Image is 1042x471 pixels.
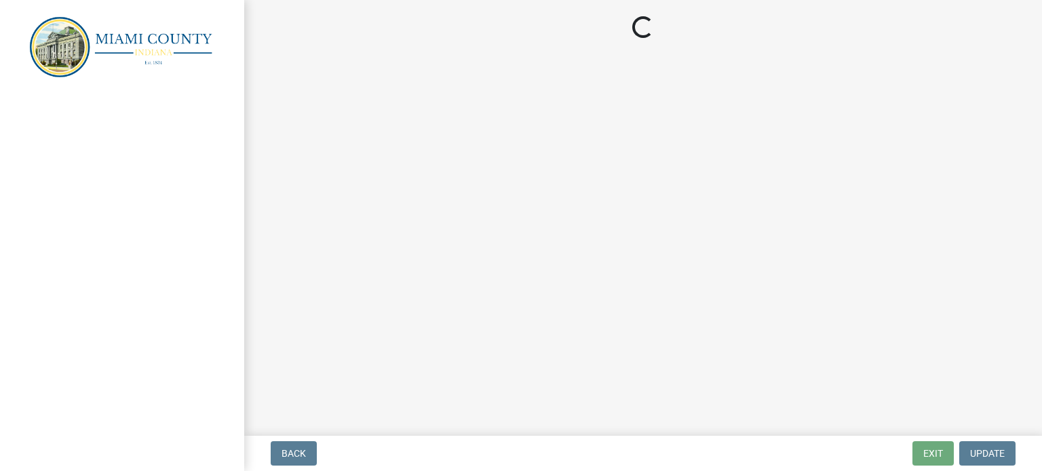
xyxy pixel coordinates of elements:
button: Exit [912,441,954,466]
span: Update [970,448,1005,459]
span: Back [282,448,306,459]
img: Miami County, Indiana [27,14,223,79]
button: Back [271,441,317,466]
button: Update [959,441,1016,466]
